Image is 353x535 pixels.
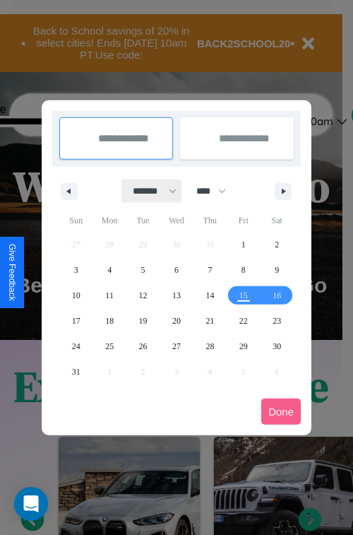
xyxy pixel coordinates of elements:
[139,334,148,359] span: 26
[160,308,193,334] button: 20
[227,232,260,257] button: 1
[92,308,126,334] button: 18
[126,308,160,334] button: 19
[172,308,181,334] span: 20
[193,308,227,334] button: 21
[126,209,160,232] span: Tue
[205,334,214,359] span: 28
[193,257,227,283] button: 7
[205,308,214,334] span: 21
[72,308,80,334] span: 17
[273,283,281,308] span: 16
[241,257,246,283] span: 8
[208,257,212,283] span: 7
[141,257,145,283] span: 5
[273,334,281,359] span: 30
[105,308,114,334] span: 18
[261,257,294,283] button: 9
[107,257,112,283] span: 4
[7,244,17,301] div: Give Feedback
[59,257,92,283] button: 3
[261,283,294,308] button: 16
[74,257,78,283] span: 3
[14,487,48,521] div: Open Intercom Messenger
[227,283,260,308] button: 15
[160,334,193,359] button: 27
[72,334,80,359] span: 24
[227,209,260,232] span: Fri
[261,209,294,232] span: Sat
[160,257,193,283] button: 6
[160,283,193,308] button: 13
[239,334,248,359] span: 29
[92,283,126,308] button: 11
[59,209,92,232] span: Sun
[227,308,260,334] button: 22
[126,334,160,359] button: 26
[92,334,126,359] button: 25
[239,283,248,308] span: 15
[227,334,260,359] button: 29
[261,308,294,334] button: 23
[275,257,279,283] span: 9
[126,257,160,283] button: 5
[261,334,294,359] button: 30
[160,209,193,232] span: Wed
[59,308,92,334] button: 17
[193,283,227,308] button: 14
[241,232,246,257] span: 1
[59,283,92,308] button: 10
[105,283,114,308] span: 11
[273,308,281,334] span: 23
[105,334,114,359] span: 25
[92,257,126,283] button: 4
[72,283,80,308] span: 10
[59,334,92,359] button: 24
[261,399,301,425] button: Done
[205,283,214,308] span: 14
[193,334,227,359] button: 28
[72,359,80,384] span: 31
[239,308,248,334] span: 22
[261,232,294,257] button: 2
[139,308,148,334] span: 19
[172,283,181,308] span: 13
[227,257,260,283] button: 8
[92,209,126,232] span: Mon
[193,209,227,232] span: Thu
[275,232,279,257] span: 2
[174,257,179,283] span: 6
[139,283,148,308] span: 12
[126,283,160,308] button: 12
[172,334,181,359] span: 27
[59,359,92,384] button: 31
